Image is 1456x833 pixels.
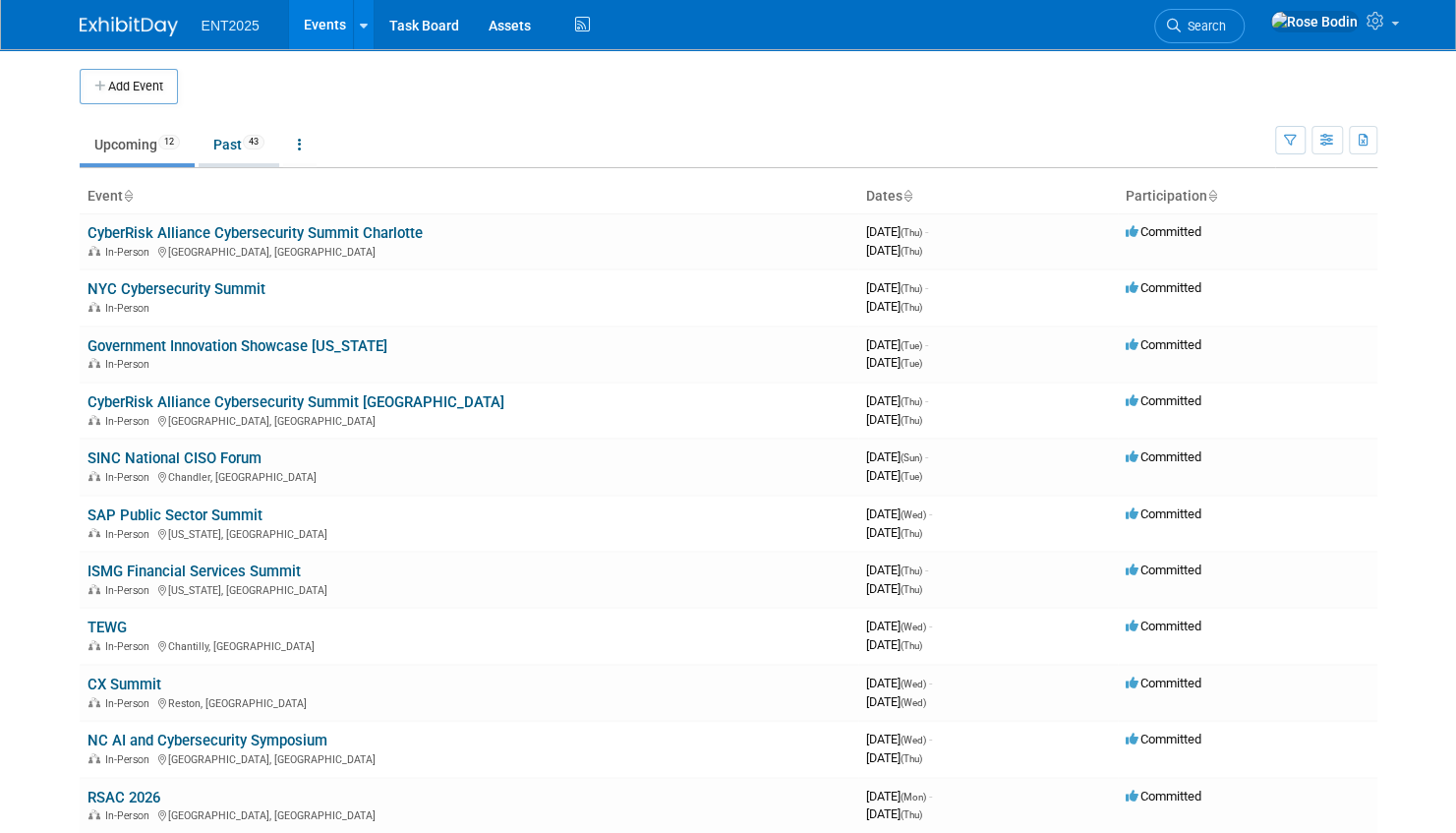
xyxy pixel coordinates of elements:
[87,449,262,467] a: SINC National CISO Forum
[105,697,155,710] span: In-Person
[901,792,926,803] span: (Mon)
[901,735,926,745] span: (Wed)
[1126,224,1201,239] span: Committed
[901,679,926,689] span: (Wed)
[88,640,100,650] img: In-Person Event
[901,415,922,426] span: (Thu)
[80,180,858,213] th: Event
[88,753,100,763] img: In-Person Event
[1126,732,1201,746] span: Committed
[1207,188,1217,204] a: Sort by Participation Type
[901,358,922,369] span: (Tue)
[901,622,926,632] span: (Wed)
[87,732,327,749] a: NC AI and Cybersecurity Symposium
[105,246,155,259] span: In-Person
[88,358,100,368] img: In-Person Event
[901,697,926,708] span: (Wed)
[87,581,850,597] div: [US_STATE], [GEOGRAPHIC_DATA]
[901,227,922,238] span: (Thu)
[1126,619,1201,633] span: Committed
[929,676,932,690] span: -
[866,525,922,540] span: [DATE]
[866,280,928,295] span: [DATE]
[866,789,932,803] span: [DATE]
[901,471,922,482] span: (Tue)
[88,246,100,256] img: In-Person Event
[866,412,922,427] span: [DATE]
[87,337,387,355] a: Government Innovation Showcase [US_STATE]
[858,180,1118,213] th: Dates
[1126,393,1201,408] span: Committed
[925,280,928,295] span: -
[866,224,928,239] span: [DATE]
[1126,676,1201,690] span: Committed
[925,393,928,408] span: -
[929,619,932,633] span: -
[87,789,160,806] a: RSAC 2026
[199,126,279,163] a: Past43
[925,337,928,352] span: -
[1126,449,1201,464] span: Committed
[87,563,301,580] a: ISMG Financial Services Summit
[866,243,922,258] span: [DATE]
[88,302,100,312] img: In-Person Event
[105,415,155,428] span: In-Person
[87,224,423,242] a: CyberRisk Alliance Cybersecurity Summit Charlotte
[87,525,850,541] div: [US_STATE], [GEOGRAPHIC_DATA]
[87,750,850,766] div: [GEOGRAPHIC_DATA], [GEOGRAPHIC_DATA]
[87,619,127,636] a: TEWG
[1181,19,1226,33] span: Search
[1118,180,1377,213] th: Participation
[1126,506,1201,521] span: Committed
[1126,337,1201,352] span: Committed
[901,565,922,576] span: (Thu)
[925,224,928,239] span: -
[105,753,155,766] span: In-Person
[80,17,178,36] img: ExhibitDay
[866,449,928,464] span: [DATE]
[901,584,922,595] span: (Thu)
[866,637,922,652] span: [DATE]
[87,806,850,822] div: [GEOGRAPHIC_DATA], [GEOGRAPHIC_DATA]
[866,563,928,577] span: [DATE]
[929,732,932,746] span: -
[901,528,922,539] span: (Thu)
[901,753,922,764] span: (Thu)
[901,809,922,820] span: (Thu)
[87,243,850,259] div: [GEOGRAPHIC_DATA], [GEOGRAPHIC_DATA]
[1126,789,1201,803] span: Committed
[80,69,178,104] button: Add Event
[105,528,155,541] span: In-Person
[866,806,922,821] span: [DATE]
[929,789,932,803] span: -
[105,640,155,653] span: In-Person
[925,449,928,464] span: -
[901,396,922,407] span: (Thu)
[1270,11,1359,32] img: Rose Bodin
[901,283,922,294] span: (Thu)
[88,697,100,707] img: In-Person Event
[929,506,932,521] span: -
[88,809,100,819] img: In-Person Event
[866,732,932,746] span: [DATE]
[87,412,850,428] div: [GEOGRAPHIC_DATA], [GEOGRAPHIC_DATA]
[866,506,932,521] span: [DATE]
[866,299,922,314] span: [DATE]
[901,246,922,257] span: (Thu)
[901,640,922,651] span: (Thu)
[105,584,155,597] span: In-Person
[866,676,932,690] span: [DATE]
[87,676,161,693] a: CX Summit
[158,135,180,149] span: 12
[903,188,912,204] a: Sort by Start Date
[87,280,265,298] a: NYC Cybersecurity Summit
[866,750,922,765] span: [DATE]
[866,581,922,596] span: [DATE]
[1126,563,1201,577] span: Committed
[866,337,928,352] span: [DATE]
[88,415,100,425] img: In-Person Event
[866,619,932,633] span: [DATE]
[105,358,155,371] span: In-Person
[87,694,850,710] div: Reston, [GEOGRAPHIC_DATA]
[866,468,922,483] span: [DATE]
